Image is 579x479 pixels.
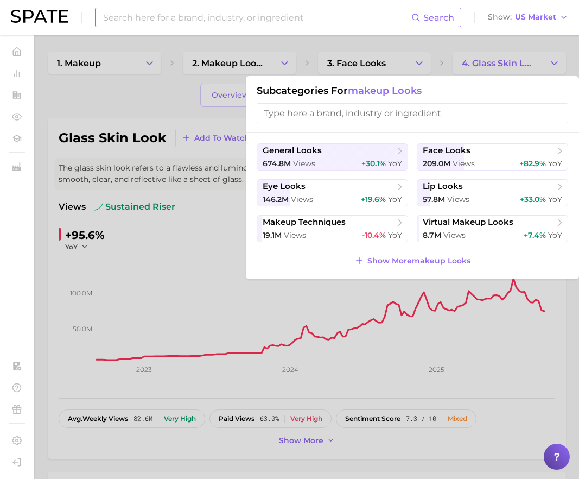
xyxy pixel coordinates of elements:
[257,179,408,206] button: eye looks146.2m views+19.6% YoY
[423,230,441,240] span: 8.7m
[423,181,463,192] span: lip looks
[515,14,556,20] span: US Market
[293,159,315,168] span: views
[520,194,546,204] span: +33.0%
[488,14,512,20] span: Show
[388,194,402,204] span: YoY
[11,10,68,23] img: SPATE
[548,194,562,204] span: YoY
[423,146,470,156] span: face looks
[423,12,454,23] span: Search
[447,194,469,204] span: views
[348,85,422,97] span: makeup looks
[257,215,408,242] button: makeup techniques19.1m views-10.4% YoY
[519,159,546,168] span: +82.9%
[524,230,546,240] span: +7.4%
[263,146,322,156] span: general looks
[257,85,568,97] h1: Subcategories for
[423,194,445,204] span: 57.8m
[361,159,386,168] span: +30.1%
[423,217,513,228] span: virtual makeup looks
[263,217,346,228] span: makeup techniques
[263,230,282,240] span: 19.1m
[443,230,466,240] span: views
[417,215,568,242] button: virtual makeup looks8.7m views+7.4% YoY
[388,230,402,240] span: YoY
[9,454,25,470] a: Log out. Currently logged in with e-mail kerianne.adler@unilever.com.
[417,143,568,171] button: face looks209.0m views+82.9% YoY
[257,103,568,123] input: Type here a brand, industry or ingredient
[423,159,450,168] span: 209.0m
[361,194,386,204] span: +19.6%
[485,10,571,24] button: ShowUS Market
[453,159,475,168] span: views
[263,181,306,192] span: eye looks
[548,230,562,240] span: YoY
[417,179,568,206] button: lip looks57.8m views+33.0% YoY
[548,159,562,168] span: YoY
[388,159,402,168] span: YoY
[367,256,470,266] span: Show More makeup looks
[257,143,408,171] button: general looks674.8m views+30.1% YoY
[362,230,386,240] span: -10.4%
[263,194,289,204] span: 146.2m
[291,194,313,204] span: views
[284,230,306,240] span: views
[352,253,473,268] button: Show Moremakeup looks
[102,8,411,27] input: Search here for a brand, industry, or ingredient
[263,159,291,168] span: 674.8m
